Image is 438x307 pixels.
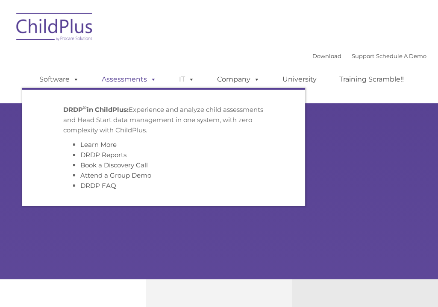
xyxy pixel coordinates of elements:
[80,171,151,179] a: Attend a Group Demo
[31,71,88,88] a: Software
[331,71,412,88] a: Training Scramble!!
[93,71,165,88] a: Assessments
[376,53,426,59] a: Schedule A Demo
[80,140,117,149] a: Learn More
[63,105,129,114] strong: DRDP in ChildPlus:
[352,53,374,59] a: Support
[312,53,426,59] font: |
[274,71,325,88] a: University
[80,181,116,190] a: DRDP FAQ
[312,53,341,59] a: Download
[12,7,97,50] img: ChildPlus by Procare Solutions
[80,151,126,159] a: DRDP Reports
[209,71,268,88] a: Company
[63,105,264,135] p: Experience and analyze child assessments and Head Start data management in one system, with zero ...
[83,105,87,111] sup: ©
[80,161,148,169] a: Book a Discovery Call
[170,71,203,88] a: IT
